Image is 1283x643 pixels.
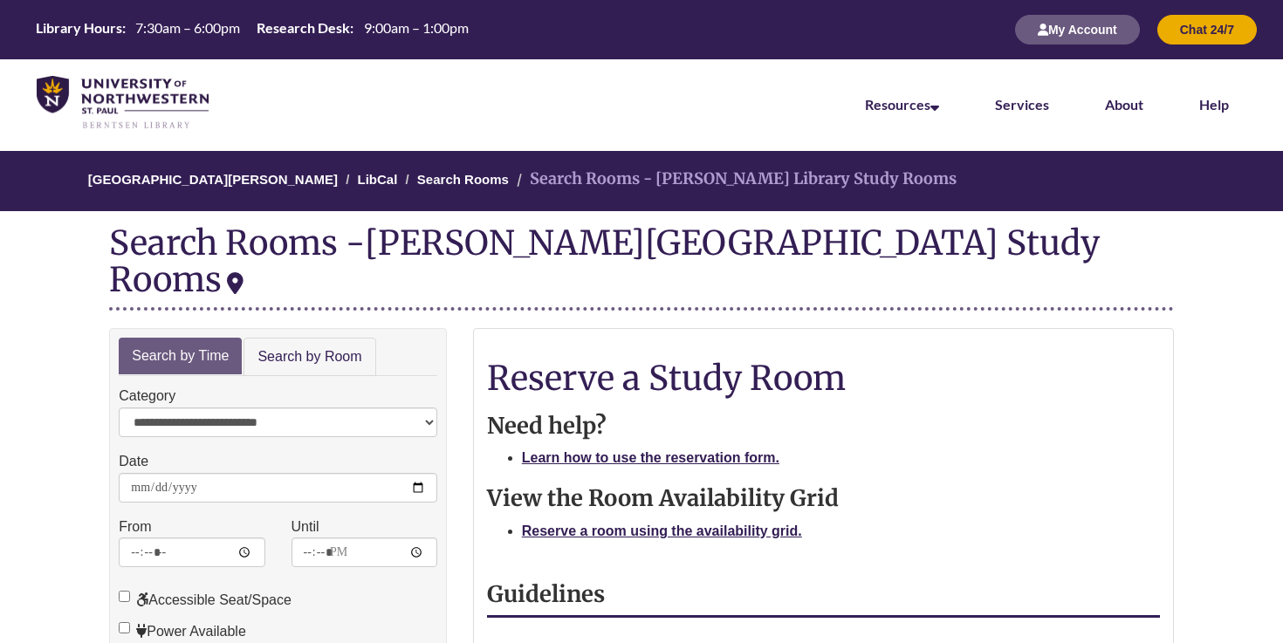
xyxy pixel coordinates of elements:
label: Category [119,385,175,407]
input: Accessible Seat/Space [119,591,130,602]
label: Until [292,516,319,538]
strong: View the Room Availability Grid [487,484,839,512]
a: My Account [1015,22,1140,37]
button: Chat 24/7 [1157,15,1257,44]
a: Hours Today [29,18,475,41]
a: Reserve a room using the availability grid. [522,523,802,538]
th: Library Hours: [29,18,128,38]
th: Research Desk: [250,18,356,38]
a: Learn how to use the reservation form. [522,450,779,465]
div: [PERSON_NAME][GEOGRAPHIC_DATA] Study Rooms [109,222,1100,300]
a: Search Rooms [417,172,509,187]
div: Search Rooms - [109,224,1174,310]
h1: Reserve a Study Room [487,359,1160,396]
a: [GEOGRAPHIC_DATA][PERSON_NAME] [88,172,338,187]
a: About [1105,96,1143,113]
li: Search Rooms - [PERSON_NAME] Library Study Rooms [512,167,957,192]
a: Chat 24/7 [1157,22,1257,37]
nav: Breadcrumb [109,151,1174,211]
a: Search by Room [244,338,375,377]
table: Hours Today [29,18,475,39]
a: Help [1199,96,1229,113]
label: From [119,516,151,538]
a: LibCal [358,172,398,187]
button: My Account [1015,15,1140,44]
strong: Need help? [487,412,607,440]
a: Resources [865,96,939,113]
input: Power Available [119,622,130,633]
label: Power Available [119,620,246,643]
label: Date [119,450,148,473]
img: UNWSP Library Logo [37,76,209,130]
span: 9:00am – 1:00pm [364,19,469,36]
a: Services [995,96,1049,113]
strong: Guidelines [487,580,605,608]
span: 7:30am – 6:00pm [135,19,240,36]
label: Accessible Seat/Space [119,589,292,612]
a: Search by Time [119,338,242,375]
